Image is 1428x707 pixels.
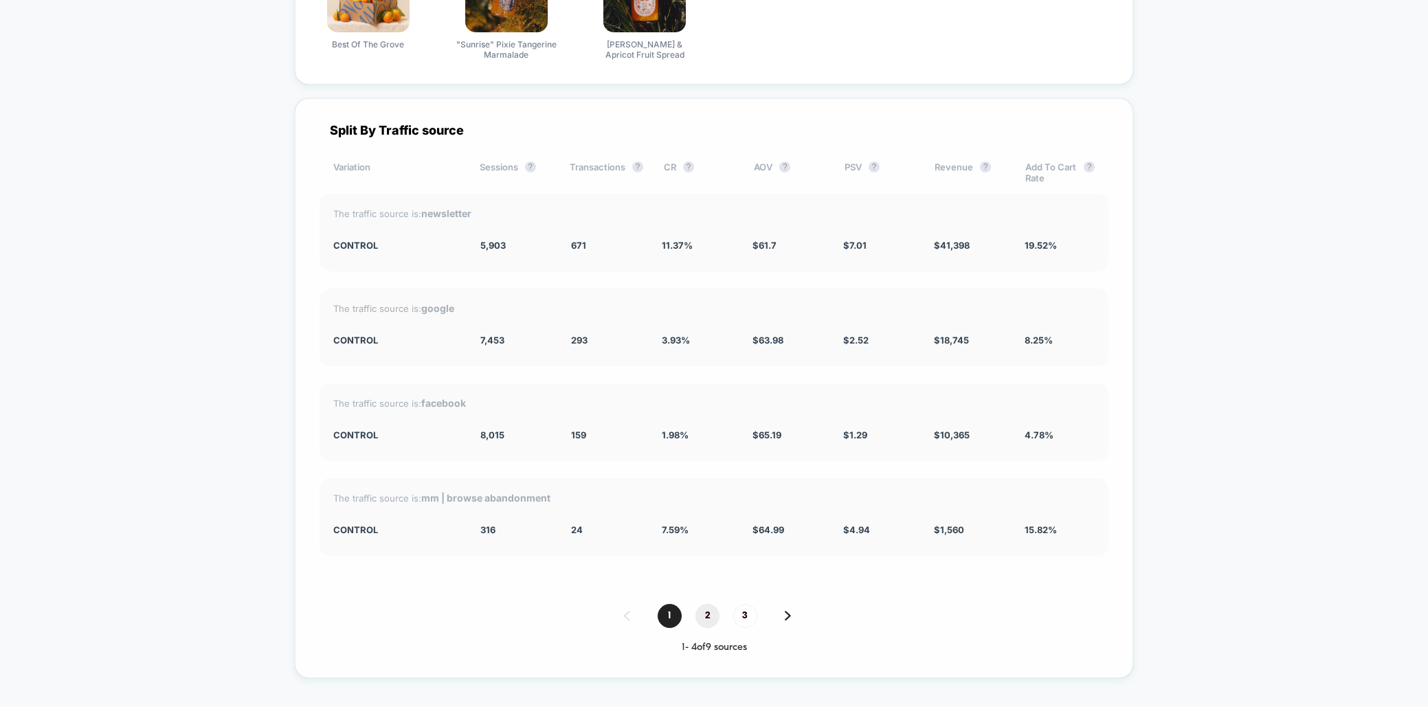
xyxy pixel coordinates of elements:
[785,611,791,620] img: pagination forward
[935,161,1004,183] div: Revenue
[332,39,404,49] span: Best Of The Grove
[333,429,460,440] div: CONTROL
[754,161,823,183] div: AOV
[934,335,969,346] span: $ 18,745
[421,302,454,314] strong: google
[845,161,914,183] div: PSV
[1084,161,1095,172] button: ?
[571,429,586,440] span: 159
[934,524,964,535] span: $ 1,560
[683,161,694,172] button: ?
[934,240,970,251] span: $ 41,398
[333,240,460,251] div: CONTROL
[593,39,696,60] span: [PERSON_NAME] & Apricot Fruit Spread
[869,161,880,172] button: ?
[421,397,466,409] strong: facebook
[570,161,643,183] div: Transactions
[662,524,689,535] span: 7.59 %
[480,335,504,346] span: 7,453
[843,335,869,346] span: $ 2.52
[779,161,790,172] button: ?
[1025,335,1053,346] span: 8.25 %
[333,302,1095,314] div: The traffic source is:
[1025,240,1057,251] span: 19.52 %
[1025,524,1057,535] span: 15.82 %
[752,429,781,440] span: $ 65.19
[695,604,719,628] span: 2
[421,492,550,504] strong: mm | browse abandonment
[333,492,1095,504] div: The traffic source is:
[571,335,588,346] span: 293
[480,429,504,440] span: 8,015
[525,161,536,172] button: ?
[752,335,783,346] span: $ 63.98
[934,429,970,440] span: $ 10,365
[1025,161,1095,183] div: Add To Cart Rate
[632,161,643,172] button: ?
[333,397,1095,409] div: The traffic source is:
[480,161,549,183] div: Sessions
[662,240,693,251] span: 11.37 %
[843,240,867,251] span: $ 7.01
[421,207,471,219] strong: newsletter
[843,429,867,440] span: $ 1.29
[320,123,1108,137] div: Split By Traffic source
[333,161,459,183] div: Variation
[333,207,1095,219] div: The traffic source is:
[980,161,991,172] button: ?
[480,524,495,535] span: 316
[571,240,586,251] span: 671
[662,335,690,346] span: 3.93 %
[333,335,460,346] div: CONTROL
[733,604,757,628] span: 3
[1025,429,1053,440] span: 4.78 %
[664,161,733,183] div: CR
[480,240,506,251] span: 5,903
[571,524,583,535] span: 24
[752,240,777,251] span: $ 61.7
[843,524,870,535] span: $ 4.94
[752,524,784,535] span: $ 64.99
[333,524,460,535] div: CONTROL
[320,642,1108,653] div: 1 - 4 of 9 sources
[455,39,558,60] span: "Sunrise" Pixie Tangerine Marmalade
[662,429,689,440] span: 1.98 %
[658,604,682,628] span: 1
